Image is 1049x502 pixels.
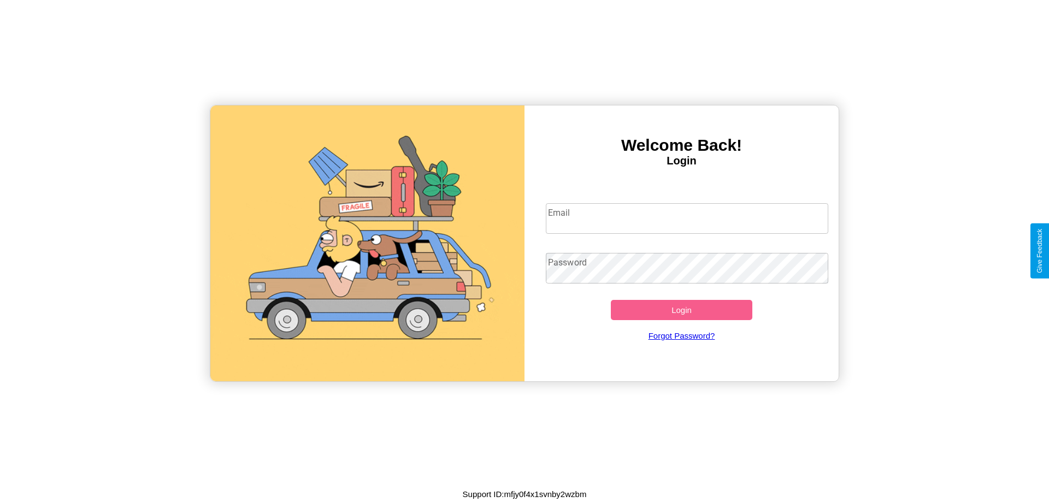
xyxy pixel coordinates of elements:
[611,300,752,320] button: Login
[1036,229,1044,273] div: Give Feedback
[524,136,839,155] h3: Welcome Back!
[540,320,823,351] a: Forgot Password?
[524,155,839,167] h4: Login
[210,105,524,381] img: gif
[463,487,587,501] p: Support ID: mfjy0f4x1svnby2wzbm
